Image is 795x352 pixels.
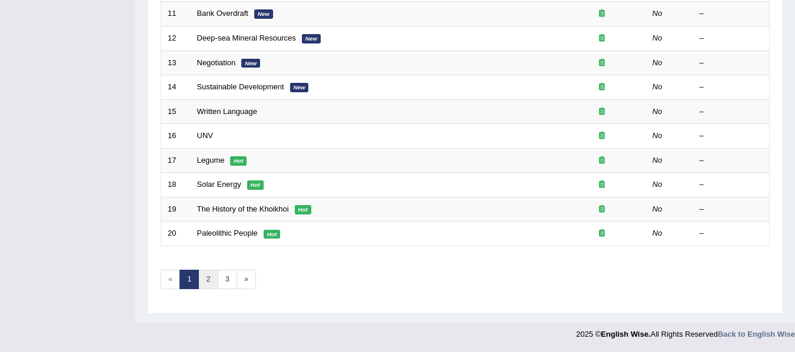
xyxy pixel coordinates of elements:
[564,155,640,166] div: Exam occurring question
[564,179,640,190] div: Exam occurring question
[230,156,247,166] em: Hot
[653,9,663,18] em: No
[218,270,237,289] a: 3
[198,270,218,289] a: 2
[564,130,640,142] div: Exam occurring question
[653,229,663,237] em: No
[197,82,284,91] a: Sustainable Development
[161,197,191,222] td: 19
[601,330,650,338] strong: English Wise.
[576,323,795,340] div: 2025 © All Rights Reserved
[161,173,191,197] td: 18
[564,33,640,44] div: Exam occurring question
[197,156,225,165] a: Legume
[161,51,191,75] td: 13
[700,179,763,190] div: –
[700,8,763,19] div: –
[161,124,191,149] td: 16
[197,58,236,67] a: Negotiation
[700,228,763,239] div: –
[653,156,663,165] em: No
[161,75,191,100] td: 14
[564,8,640,19] div: Exam occurring question
[564,106,640,118] div: Exam occurring question
[237,270,256,289] a: »
[179,270,199,289] a: 1
[564,58,640,69] div: Exam occurring question
[295,205,311,214] em: Hot
[247,180,264,190] em: Hot
[161,270,180,289] span: «
[653,82,663,91] em: No
[197,9,248,18] a: Bank Overdraft
[197,33,296,42] a: Deep-sea Mineral Resources
[653,33,663,42] em: No
[197,229,258,237] a: Paleolithic People
[700,204,763,215] div: –
[718,330,795,338] a: Back to English Wise
[197,131,213,140] a: UNV
[564,228,640,239] div: Exam occurring question
[653,107,663,116] em: No
[653,131,663,140] em: No
[700,155,763,166] div: –
[700,58,763,69] div: –
[700,106,763,118] div: –
[161,148,191,173] td: 17
[564,204,640,215] div: Exam occurring question
[161,26,191,51] td: 12
[161,99,191,124] td: 15
[197,107,257,116] a: Written Language
[302,34,321,43] em: New
[700,130,763,142] div: –
[264,230,280,239] em: Hot
[161,222,191,246] td: 20
[290,83,309,92] em: New
[197,180,241,189] a: Solar Energy
[653,58,663,67] em: No
[700,82,763,93] div: –
[653,205,663,213] em: No
[653,180,663,189] em: No
[241,59,260,68] em: New
[197,205,289,213] a: The History of the Khoikhoi
[161,2,191,26] td: 11
[564,82,640,93] div: Exam occurring question
[700,33,763,44] div: –
[254,9,273,19] em: New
